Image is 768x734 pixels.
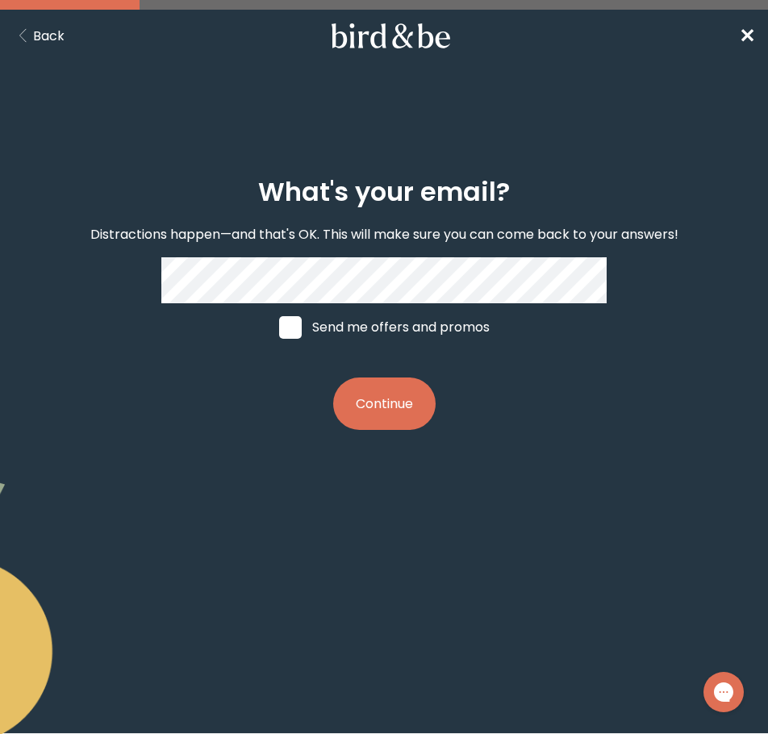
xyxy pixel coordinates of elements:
iframe: Gorgias live chat messenger [695,666,752,718]
label: Send me offers and promos [264,303,505,352]
button: Back Button [13,26,65,46]
span: ✕ [739,23,755,49]
a: ✕ [739,22,755,50]
p: Distractions happen—and that's OK. This will make sure you can come back to your answers! [90,224,678,244]
h2: What's your email? [258,173,510,211]
button: Continue [333,377,436,430]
